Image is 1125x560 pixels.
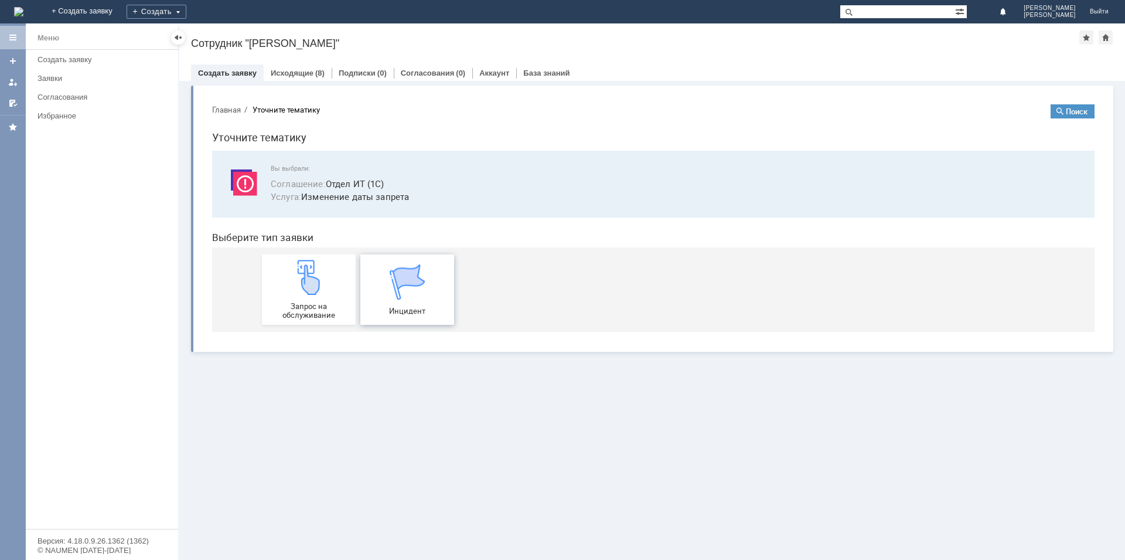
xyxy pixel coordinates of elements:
[4,52,22,70] a: Создать заявку
[37,547,166,554] div: © NAUMEN [DATE]-[DATE]
[37,31,59,45] div: Меню
[339,69,376,77] a: Подписки
[271,69,313,77] a: Исходящие
[955,5,967,16] span: Расширенный поиск
[37,93,171,101] div: Согласования
[14,7,23,16] a: Перейти на домашнюю страницу
[68,95,878,108] span: Изменение даты запрета
[9,137,892,148] header: Выберите тип заявки
[171,30,185,45] div: Скрыть меню
[377,69,387,77] div: (0)
[68,83,123,94] span: Соглашение :
[161,212,248,220] span: Инцидент
[68,82,182,96] button: Соглашение:Отдел ИТ (1С)
[68,96,98,107] span: Услуга :
[88,165,124,200] img: get23c147a1b4124cbfa18e19f2abec5e8f
[1024,12,1076,19] span: [PERSON_NAME]
[14,7,23,16] img: logo
[4,94,22,113] a: Мои согласования
[37,55,171,64] div: Создать заявку
[158,159,251,230] a: Инцидент
[33,69,176,87] a: Заявки
[848,9,892,23] button: Поиск
[9,34,892,51] h1: Уточните тематику
[37,111,158,120] div: Избранное
[33,88,176,106] a: Согласования
[68,70,878,77] span: Вы выбрали:
[23,70,59,105] img: svg%3E
[33,50,176,69] a: Создать заявку
[198,69,257,77] a: Создать заявку
[479,69,509,77] a: Аккаунт
[63,207,149,225] span: Запрос на обслуживание
[4,73,22,91] a: Мои заявки
[50,11,117,19] div: Уточните тематику
[37,537,166,545] div: Версия: 4.18.0.9.26.1362 (1362)
[401,69,455,77] a: Согласования
[1099,30,1113,45] div: Сделать домашней страницей
[59,159,153,230] a: Запрос на обслуживание
[1024,5,1076,12] span: [PERSON_NAME]
[187,169,222,205] img: get067d4ba7cf7247ad92597448b2db9300
[9,9,38,20] button: Главная
[315,69,325,77] div: (8)
[37,74,171,83] div: Заявки
[456,69,465,77] div: (0)
[127,5,186,19] div: Создать
[191,38,1079,49] div: Сотрудник "[PERSON_NAME]"
[523,69,570,77] a: База знаний
[1079,30,1093,45] div: Добавить в избранное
